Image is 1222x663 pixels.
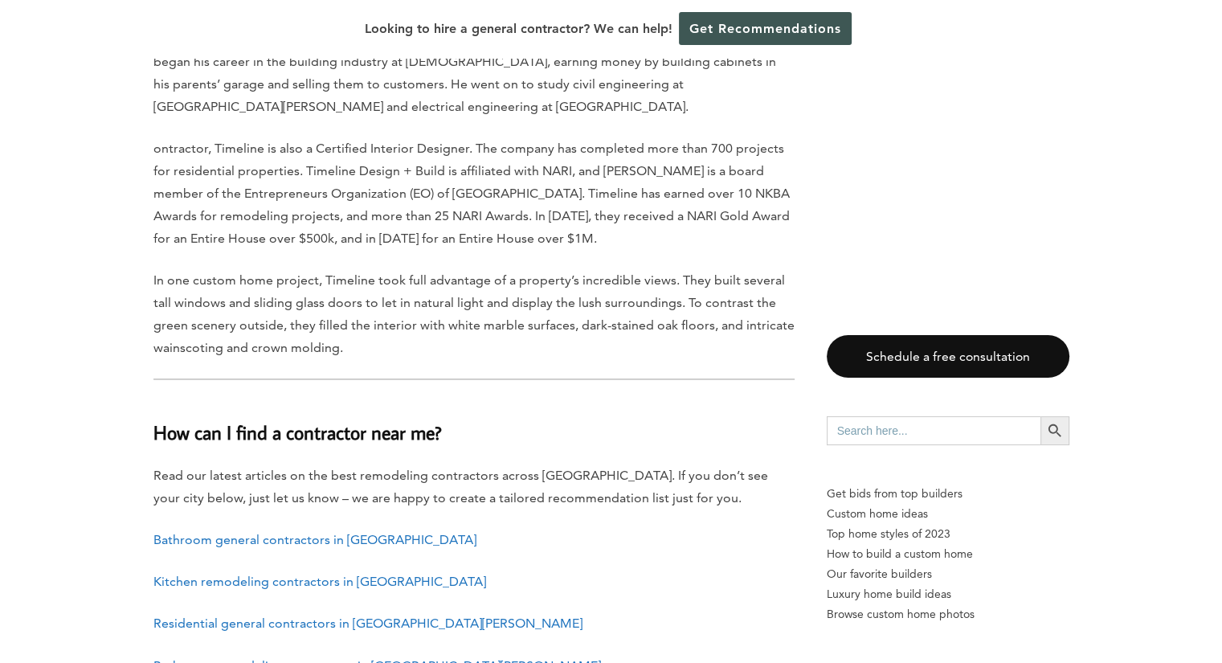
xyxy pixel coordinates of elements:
p: Read our latest articles on the best remodeling contractors across [GEOGRAPHIC_DATA]. If you don’... [153,465,795,510]
input: Search here... [827,416,1040,445]
a: Custom home ideas [827,504,1069,524]
a: Residential general contractors in [GEOGRAPHIC_DATA][PERSON_NAME] [153,616,582,631]
a: How to build a custom home [827,544,1069,564]
a: Browse custom home photos [827,604,1069,624]
p: Get bids from top builders [827,484,1069,504]
span: In one custom home project, Timeline took full advantage of a property’s incredible views. They b... [153,272,795,355]
h3: How can I find a contractor near me? [153,399,795,447]
a: Luxury home build ideas [827,584,1069,604]
a: Get Recommendations [679,12,852,45]
a: Bathroom general contractors in [GEOGRAPHIC_DATA] [153,532,476,547]
a: Our favorite builders [827,564,1069,584]
svg: Search [1046,422,1064,440]
span: This company was founded in [DATE] by [PERSON_NAME], Timeline’s current president. [PERSON_NAME] ... [153,31,776,114]
a: Kitchen remodeling contractors in [GEOGRAPHIC_DATA] [153,574,486,589]
a: Top home styles of 2023 [827,524,1069,544]
span: ontractor, Timeline is also a Certified Interior Designer. The company has completed more than 70... [153,141,790,246]
a: Schedule a free consultation [827,335,1069,378]
iframe: Drift Widget Chat Controller [913,547,1203,644]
